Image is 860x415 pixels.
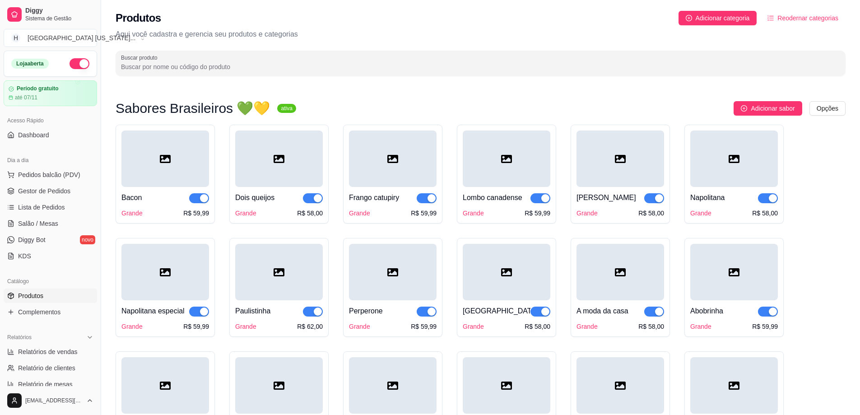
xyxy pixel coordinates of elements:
[817,103,838,113] span: Opções
[4,233,97,247] a: Diggy Botnovo
[411,209,437,218] div: R$ 59,99
[679,11,757,25] button: Adicionar categoria
[18,252,31,261] span: KDS
[4,377,97,392] a: Relatório de mesas
[4,390,97,411] button: [EMAIL_ADDRESS][DOMAIN_NAME]
[4,113,97,128] div: Acesso Rápido
[349,322,370,331] div: Grande
[349,306,383,317] div: Perperone
[4,168,97,182] button: Pedidos balcão (PDV)
[183,209,209,218] div: R$ 59,99
[752,209,778,218] div: R$ 58,00
[121,322,143,331] div: Grande
[121,306,185,317] div: Napolitana especial
[4,128,97,142] a: Dashboard
[4,4,97,25] a: DiggySistema de Gestão
[4,216,97,231] a: Salão / Mesas
[18,308,60,317] span: Complementos
[690,192,725,203] div: Napolitana
[525,322,550,331] div: R$ 58,00
[235,322,256,331] div: Grande
[576,209,598,218] div: Grande
[4,80,97,106] a: Período gratuitoaté 07/11
[576,306,628,317] div: A moda da casa
[7,334,32,341] span: Relatórios
[116,103,270,114] h3: Sabores Brasileiros 💚💛
[638,209,664,218] div: R$ 58,00
[4,29,97,47] button: Select a team
[297,209,323,218] div: R$ 58,00
[18,187,70,196] span: Gestor de Pedidos
[11,59,49,69] div: Loja aberta
[463,306,530,317] div: [GEOGRAPHIC_DATA]
[28,33,135,42] div: [GEOGRAPHIC_DATA] [US_STATE] ...
[690,209,711,218] div: Grande
[235,209,256,218] div: Grande
[116,11,161,25] h2: Produtos
[767,15,774,21] span: ordered-list
[18,219,58,228] span: Salão / Mesas
[18,291,43,300] span: Produtos
[4,200,97,214] a: Lista de Pedidos
[116,29,846,40] p: Aqui você cadastra e gerencia seu produtos e categorias
[18,170,80,179] span: Pedidos balcão (PDV)
[809,101,846,116] button: Opções
[734,101,802,116] button: Adicionar sabor
[349,209,370,218] div: Grande
[121,54,161,61] label: Buscar produto
[4,345,97,359] a: Relatórios de vendas
[525,209,550,218] div: R$ 59,99
[235,306,270,317] div: Paulistinha
[18,203,65,212] span: Lista de Pedidos
[121,209,143,218] div: Grande
[25,7,93,15] span: Diggy
[4,184,97,198] a: Gestor de Pedidos
[696,13,750,23] span: Adicionar categoria
[70,58,89,69] button: Alterar Status
[463,192,522,203] div: Lombo canadense
[752,322,778,331] div: R$ 59,99
[463,322,484,331] div: Grande
[121,62,840,71] input: Buscar produto
[15,94,37,101] article: até 07/11
[463,209,484,218] div: Grande
[4,249,97,263] a: KDS
[25,397,83,404] span: [EMAIL_ADDRESS][DOMAIN_NAME]
[4,305,97,319] a: Complementos
[18,347,78,356] span: Relatórios de vendas
[777,13,838,23] span: Reodernar categorias
[121,192,142,203] div: Bacon
[4,361,97,375] a: Relatório de clientes
[18,380,73,389] span: Relatório de mesas
[638,322,664,331] div: R$ 58,00
[576,322,598,331] div: Grande
[411,322,437,331] div: R$ 59,99
[18,364,75,373] span: Relatório de clientes
[741,105,747,112] span: plus-circle
[235,192,274,203] div: Dois queijos
[690,306,723,317] div: Abobrinha
[686,15,692,21] span: plus-circle
[277,104,296,113] sup: ativa
[4,274,97,289] div: Catálogo
[4,289,97,303] a: Produtos
[297,322,323,331] div: R$ 62,00
[18,131,49,140] span: Dashboard
[576,192,636,203] div: [PERSON_NAME]
[760,11,846,25] button: Reodernar categorias
[690,322,711,331] div: Grande
[4,153,97,168] div: Dia a dia
[751,103,795,113] span: Adicionar sabor
[349,192,399,203] div: Frango catupiry
[25,15,93,22] span: Sistema de Gestão
[183,322,209,331] div: R$ 59,99
[17,85,59,92] article: Período gratuito
[11,33,20,42] span: H
[18,235,46,244] span: Diggy Bot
